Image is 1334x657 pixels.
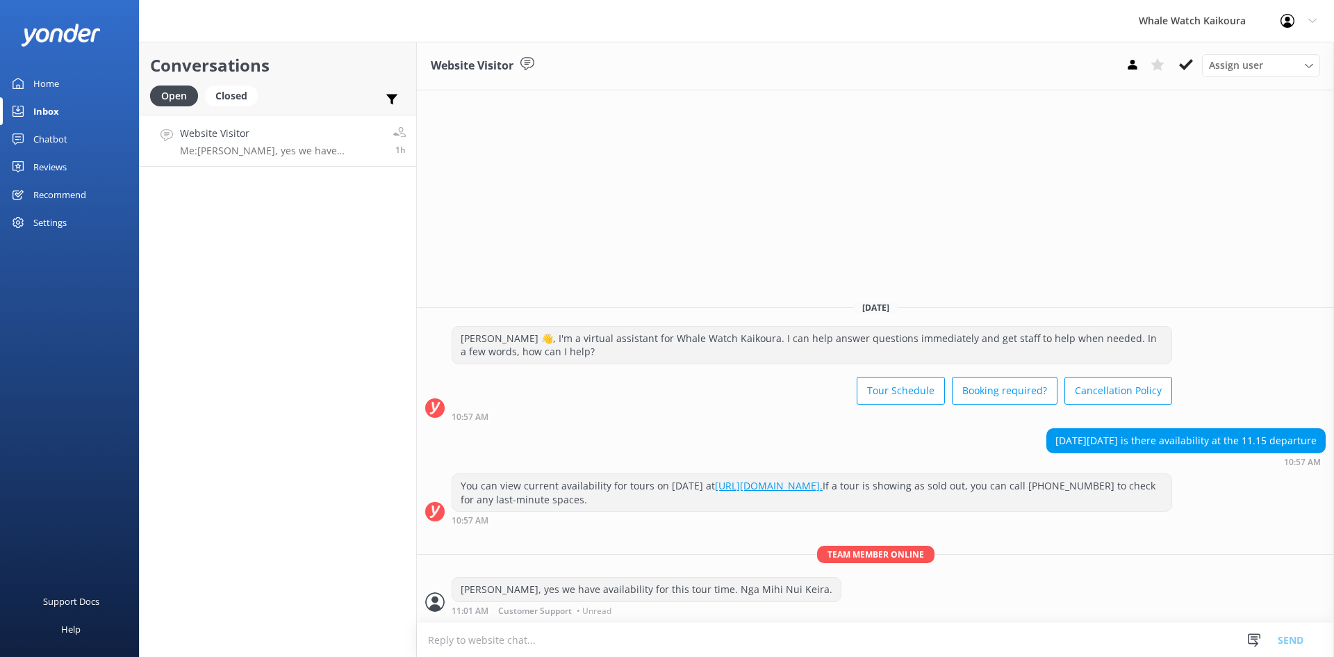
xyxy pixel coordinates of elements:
[1047,429,1325,453] div: [DATE][DATE] is there availability at the 11.15 departure
[140,115,416,167] a: Website VisitorMe:[PERSON_NAME], yes we have availability for this tour time. Nga Mihi Nui Keira.1h
[452,412,1172,421] div: Aug 23 2025 10:57am (UTC +12:00) Pacific/Auckland
[61,615,81,643] div: Help
[854,302,898,314] span: [DATE]
[33,153,67,181] div: Reviews
[33,97,59,125] div: Inbox
[1064,377,1172,405] button: Cancellation Policy
[452,578,841,601] div: [PERSON_NAME], yes we have availability for this tour time. Nga Mihi Nui Keira.
[33,70,59,97] div: Home
[150,88,205,103] a: Open
[33,125,67,153] div: Chatbot
[452,607,488,615] strong: 11:01 AM
[498,607,572,615] span: Customer Support
[1209,58,1263,73] span: Assign user
[1046,457,1326,467] div: Aug 23 2025 10:57am (UTC +12:00) Pacific/Auckland
[33,209,67,236] div: Settings
[452,413,488,421] strong: 10:57 AM
[180,145,383,157] p: Me: [PERSON_NAME], yes we have availability for this tour time. Nga Mihi Nui Keira.
[452,517,488,525] strong: 10:57 AM
[21,24,101,47] img: yonder-white-logo.png
[452,515,1172,525] div: Aug 23 2025 10:57am (UTC +12:00) Pacific/Auckland
[1202,54,1320,76] div: Assign User
[1284,458,1321,467] strong: 10:57 AM
[205,86,258,106] div: Closed
[952,377,1057,405] button: Booking required?
[452,474,1171,511] div: You can view current availability for tours on [DATE] at If a tour is showing as sold out, you ca...
[43,587,99,615] div: Support Docs
[150,86,198,106] div: Open
[395,144,406,156] span: Aug 23 2025 11:01am (UTC +12:00) Pacific/Auckland
[33,181,86,209] div: Recommend
[577,607,611,615] span: • Unread
[715,479,823,492] a: [URL][DOMAIN_NAME].
[817,546,934,563] span: Team member online
[180,126,383,141] h4: Website Visitor
[431,57,513,75] h3: Website Visitor
[452,606,841,615] div: Aug 23 2025 11:01am (UTC +12:00) Pacific/Auckland
[857,377,945,405] button: Tour Schedule
[205,88,265,103] a: Closed
[452,327,1171,364] div: [PERSON_NAME] 👋, I'm a virtual assistant for Whale Watch Kaikoura. I can help answer questions im...
[150,52,406,79] h2: Conversations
